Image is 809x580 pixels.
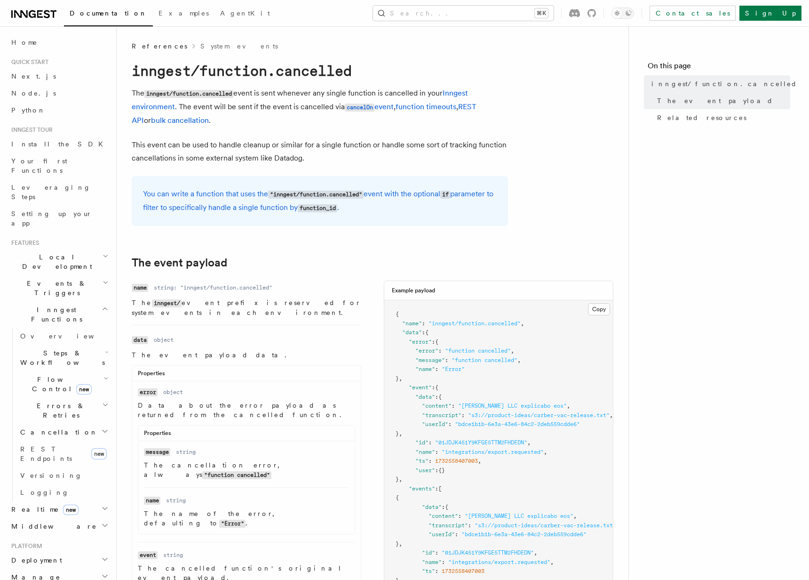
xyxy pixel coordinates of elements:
[16,401,102,420] span: Errors & Retries
[153,3,214,25] a: Examples
[396,540,399,547] span: }
[151,116,209,125] a: bulk cancellation
[422,412,461,419] span: "transcript"
[70,9,147,17] span: Documentation
[399,540,402,547] span: ,
[132,87,508,127] p: The event is sent whenever any single function is cancelled in your . The event will be sent if t...
[442,568,484,574] span: 1732558407003
[8,85,111,102] a: Node.js
[511,347,514,354] span: ,
[20,445,72,462] span: REST Endpoints
[402,329,422,336] span: "data"
[465,513,573,519] span: "[PERSON_NAME] LLC explicabo eos"
[132,284,148,292] code: name
[461,531,587,538] span: "bdce1b1b-6e3a-43e6-84c2-2deb559cdde6"
[535,8,548,18] kbd: ⌘K
[415,439,428,446] span: "id"
[396,311,399,317] span: {
[200,41,278,51] a: System events
[573,513,577,519] span: ,
[16,441,111,467] a: REST Endpointsnew
[298,204,337,212] code: function_id
[455,531,458,538] span: :
[345,102,394,111] a: cancelOnevent
[396,494,399,501] span: {
[8,58,48,66] span: Quick start
[8,153,111,179] a: Your first Functions
[438,467,445,474] span: {}
[11,72,56,80] span: Next.js
[8,542,42,550] span: Platform
[610,412,613,419] span: ,
[445,504,448,510] span: {
[20,489,69,496] span: Logging
[91,448,107,459] span: new
[8,34,111,51] a: Home
[396,430,399,437] span: }
[415,347,438,354] span: "error"
[144,509,349,528] p: The name of the error, defaulting to .
[143,187,497,215] p: You can write a function that uses the event with the optional parameter to filter to specificall...
[428,320,521,327] span: "inngest/function.cancelled"
[415,394,435,400] span: "data"
[8,522,97,531] span: Middleware
[409,485,435,492] span: "events"
[432,384,435,391] span: :
[422,329,425,336] span: :
[657,96,773,105] span: The event payload
[16,345,111,371] button: Steps & Workflows
[422,559,442,565] span: "name"
[132,350,361,360] p: The event payload data.
[11,184,91,201] span: Leveraging Steps
[428,439,432,446] span: :
[138,551,158,559] code: event
[452,357,517,363] span: "function cancelled"
[373,6,554,21] button: Search...⌘K
[435,338,438,345] span: {
[534,549,537,556] span: ,
[11,210,92,227] span: Setting up your app
[20,472,82,479] span: Versioning
[345,104,374,112] code: cancelOn
[16,484,111,501] a: Logging
[8,102,111,119] a: Python
[422,504,442,510] span: "data"
[648,60,790,75] h4: On this page
[458,513,461,519] span: :
[458,403,567,409] span: "[PERSON_NAME] LLC explicabo eos"
[422,403,452,409] span: "content"
[422,320,425,327] span: :
[739,6,801,21] a: Sign Up
[435,366,438,372] span: :
[550,559,554,565] span: ,
[415,366,435,372] span: "name"
[11,157,67,174] span: Your first Functions
[16,397,111,424] button: Errors & Retries
[396,102,456,111] a: function timeouts
[657,113,746,122] span: Related resources
[138,429,355,441] div: Properties
[428,531,455,538] span: "userId"
[440,191,450,199] code: if
[132,370,361,381] div: Properties
[396,375,399,382] span: }
[402,320,422,327] span: "name"
[220,9,270,17] span: AgentKit
[16,371,111,397] button: Flow Controlnew
[455,421,580,427] span: "bdce1b1b-6e3a-43e6-84c2-2deb559cdde6"
[422,549,435,556] span: "id"
[16,427,98,437] span: Cancellation
[653,92,790,109] a: The event payload
[144,497,160,505] code: name
[567,403,570,409] span: ,
[8,68,111,85] a: Next.js
[16,328,111,345] a: Overview
[163,551,183,559] dd: string
[399,476,402,483] span: ,
[8,305,102,324] span: Inngest Functions
[415,449,435,455] span: "name"
[8,239,39,247] span: Features
[11,89,56,97] span: Node.js
[8,301,111,328] button: Inngest Functions
[544,449,547,455] span: ,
